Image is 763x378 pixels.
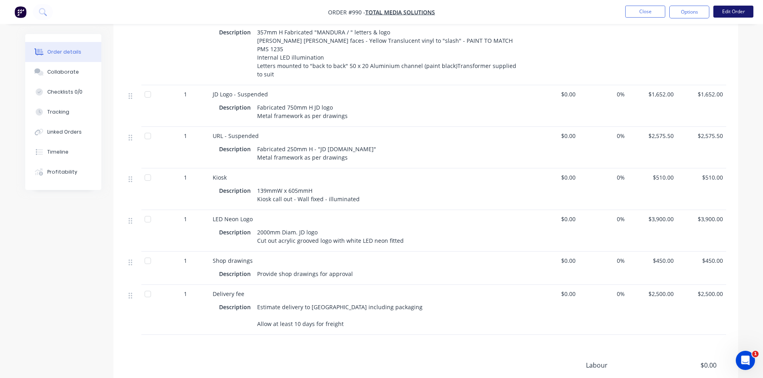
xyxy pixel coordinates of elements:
[631,290,674,298] span: $2,500.00
[47,88,83,96] div: Checklists 0/0
[213,174,227,181] span: Kiosk
[533,215,576,223] span: $0.00
[25,142,101,162] button: Timeline
[680,290,723,298] span: $2,500.00
[625,6,665,18] button: Close
[254,226,407,246] div: 2000mm Diam. JD logo Cut out acrylic grooved logo with white LED neon fitted
[219,26,254,38] div: Description
[533,132,576,140] span: $0.00
[219,268,254,280] div: Description
[25,102,101,122] button: Tracking
[582,132,625,140] span: 0%
[713,6,753,18] button: Edit Order
[669,6,709,18] button: Options
[25,162,101,182] button: Profitability
[254,301,426,330] div: Estimate delivery to [GEOGRAPHIC_DATA] including packaging Allow at least 10 days for freight
[213,132,259,140] span: URL - Suspended
[184,173,187,182] span: 1
[47,68,79,76] div: Collaborate
[213,290,244,298] span: Delivery fee
[47,108,69,116] div: Tracking
[254,268,356,280] div: Provide shop drawings for approval
[14,6,26,18] img: Factory
[533,90,576,98] span: $0.00
[25,62,101,82] button: Collaborate
[736,351,755,370] iframe: Intercom live chat
[47,168,77,176] div: Profitability
[586,360,657,370] span: Labour
[184,90,187,98] span: 1
[657,360,716,370] span: $0.00
[680,90,723,98] span: $1,652.00
[328,8,365,16] span: Order #990 -
[254,102,351,122] div: Fabricated 750mm H JD logo Metal framework as per drawings
[752,351,759,357] span: 1
[213,90,268,98] span: JD Logo - Suspended
[533,290,576,298] span: $0.00
[680,256,723,265] span: $450.00
[47,148,68,156] div: Timeline
[184,256,187,265] span: 1
[25,82,101,102] button: Checklists 0/0
[582,90,625,98] span: 0%
[582,256,625,265] span: 0%
[631,215,674,223] span: $3,900.00
[213,257,253,264] span: Shop drawings
[219,185,254,196] div: Description
[219,143,254,155] div: Description
[680,132,723,140] span: $2,575.50
[254,185,363,205] div: 139mmW x 605mmH Kiosk call out - Wall fixed - illuminated
[254,26,520,80] div: 357mm H Fabricated "MANDURA / " letters & logo [PERSON_NAME] [PERSON_NAME] faces - Yellow Translu...
[47,48,81,56] div: Order details
[680,173,723,182] span: $510.00
[184,132,187,140] span: 1
[582,290,625,298] span: 0%
[680,215,723,223] span: $3,900.00
[631,90,674,98] span: $1,652.00
[582,215,625,223] span: 0%
[219,226,254,238] div: Description
[631,173,674,182] span: $510.00
[365,8,435,16] a: Total Media Solutions
[184,290,187,298] span: 1
[582,173,625,182] span: 0%
[25,122,101,142] button: Linked Orders
[631,256,674,265] span: $450.00
[184,215,187,223] span: 1
[533,173,576,182] span: $0.00
[254,143,379,163] div: Fabricated 250mm H - "JD [DOMAIN_NAME]" Metal framework as per drawings
[219,102,254,113] div: Description
[213,215,253,223] span: LED Neon Logo
[533,256,576,265] span: $0.00
[47,128,82,136] div: Linked Orders
[631,132,674,140] span: $2,575.50
[25,42,101,62] button: Order details
[219,301,254,313] div: Description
